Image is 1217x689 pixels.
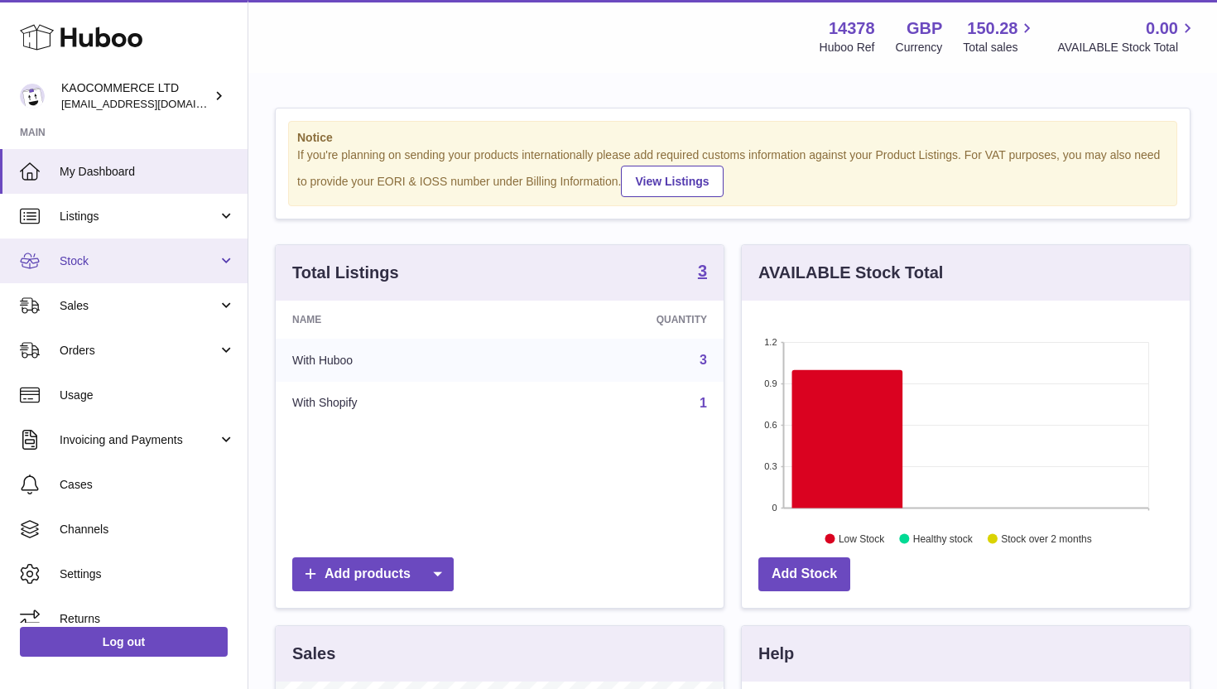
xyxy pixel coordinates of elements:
[963,40,1037,55] span: Total sales
[758,643,794,665] h3: Help
[829,17,875,40] strong: 14378
[764,420,777,430] text: 0.6
[621,166,723,197] a: View Listings
[758,557,850,591] a: Add Stock
[758,262,943,284] h3: AVAILABLE Stock Total
[517,301,724,339] th: Quantity
[1146,17,1178,40] span: 0.00
[907,17,942,40] strong: GBP
[20,627,228,657] a: Log out
[276,382,517,425] td: With Shopify
[60,253,218,269] span: Stock
[297,147,1168,197] div: If you're planning on sending your products internationally please add required customs informati...
[700,353,707,367] a: 3
[60,477,235,493] span: Cases
[764,337,777,347] text: 1.2
[963,17,1037,55] a: 150.28 Total sales
[60,566,235,582] span: Settings
[276,301,517,339] th: Name
[60,209,218,224] span: Listings
[698,263,707,282] a: 3
[1001,532,1091,544] text: Stock over 2 months
[700,396,707,410] a: 1
[60,432,218,448] span: Invoicing and Payments
[297,130,1168,146] strong: Notice
[292,557,454,591] a: Add products
[20,84,45,108] img: hello@lunera.co.uk
[276,339,517,382] td: With Huboo
[60,164,235,180] span: My Dashboard
[1057,40,1197,55] span: AVAILABLE Stock Total
[764,461,777,471] text: 0.3
[60,522,235,537] span: Channels
[839,532,885,544] text: Low Stock
[820,40,875,55] div: Huboo Ref
[967,17,1017,40] span: 150.28
[61,97,243,110] span: [EMAIL_ADDRESS][DOMAIN_NAME]
[698,263,707,279] strong: 3
[61,80,210,112] div: KAOCOMMERCE LTD
[60,343,218,359] span: Orders
[913,532,974,544] text: Healthy stock
[60,388,235,403] span: Usage
[60,298,218,314] span: Sales
[60,611,235,627] span: Returns
[292,643,335,665] h3: Sales
[772,503,777,513] text: 0
[292,262,399,284] h3: Total Listings
[896,40,943,55] div: Currency
[764,378,777,388] text: 0.9
[1057,17,1197,55] a: 0.00 AVAILABLE Stock Total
